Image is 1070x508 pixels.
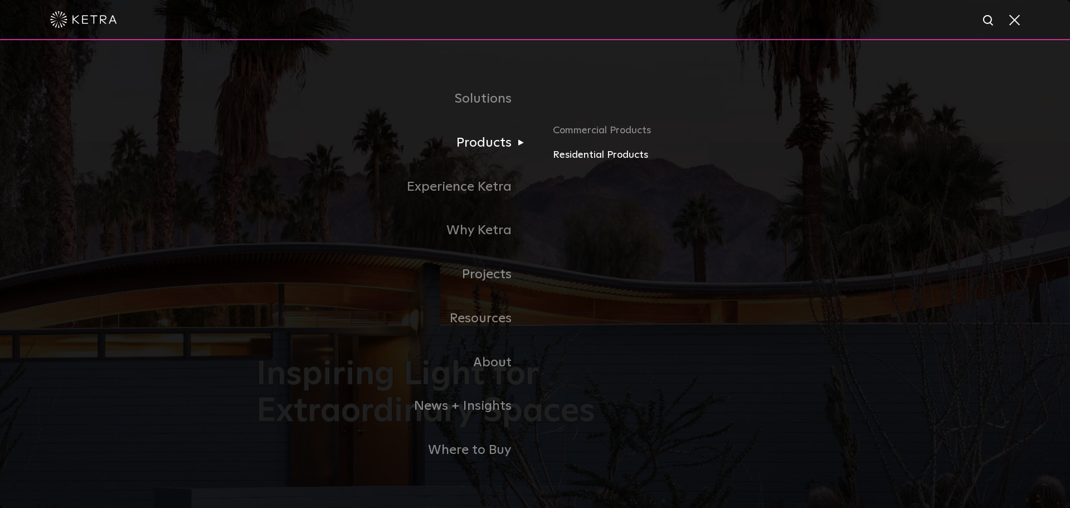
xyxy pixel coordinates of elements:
[256,165,535,209] a: Experience Ketra
[256,341,535,385] a: About
[256,428,535,472] a: Where to Buy
[50,11,117,28] img: ketra-logo-2019-white
[256,297,535,341] a: Resources
[256,77,814,472] div: Navigation Menu
[982,14,996,28] img: search icon
[256,77,535,121] a: Solutions
[553,123,814,147] a: Commercial Products
[256,121,535,165] a: Products
[553,147,814,163] a: Residential Products
[256,384,535,428] a: News + Insights
[256,253,535,297] a: Projects
[256,209,535,253] a: Why Ketra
